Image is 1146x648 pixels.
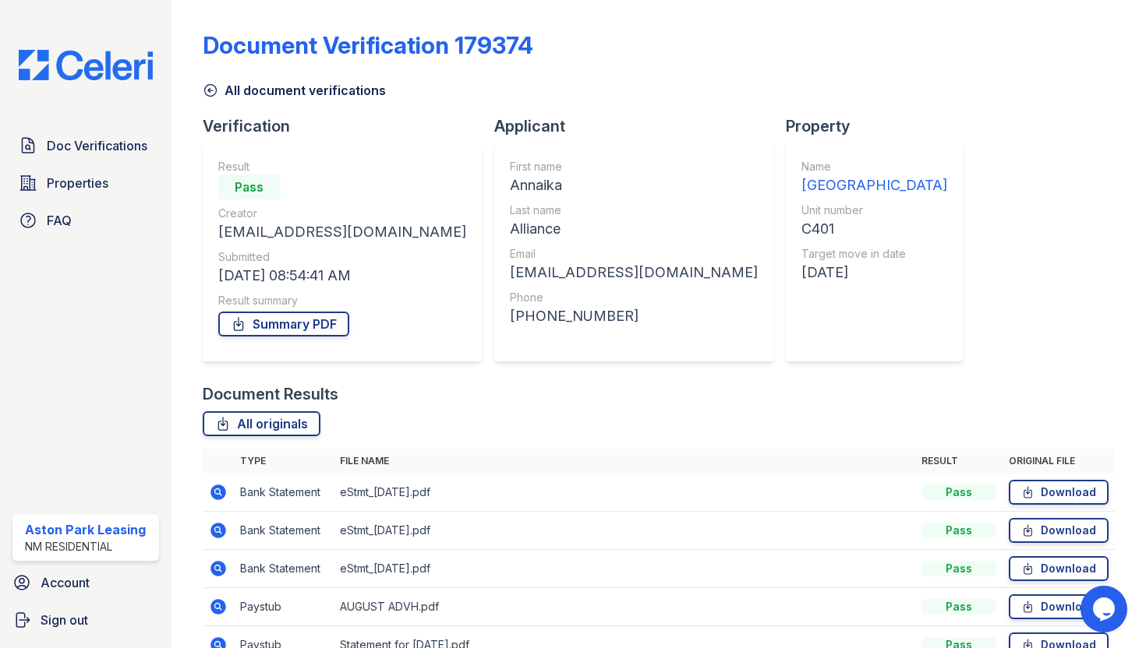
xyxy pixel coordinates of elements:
[786,115,975,137] div: Property
[510,218,758,240] div: Alliance
[1009,480,1109,505] a: Download
[1009,556,1109,581] a: Download
[25,520,146,539] div: Aston Park Leasing
[12,130,159,161] a: Doc Verifications
[1009,594,1109,619] a: Download
[494,115,786,137] div: Applicant
[510,159,758,174] div: First name
[47,174,108,192] span: Properties
[6,50,165,80] img: CE_Logo_Blue-a8612792a0a2168367f1c8372b55b34899dd931a85d93a1a3d3e32e68fde9ad4.png
[218,249,466,265] div: Submitted
[334,474,915,512] td: eStmt_[DATE].pdf
[921,599,996,615] div: Pass
[334,550,915,588] td: eStmt_[DATE].pdf
[234,588,334,626] td: Paystub
[801,262,947,283] div: [DATE]
[41,573,90,592] span: Account
[510,262,758,283] div: [EMAIL_ADDRESS][DOMAIN_NAME]
[921,561,996,576] div: Pass
[510,305,758,327] div: [PHONE_NUMBER]
[6,567,165,598] a: Account
[218,293,466,308] div: Result summary
[6,604,165,636] a: Sign out
[218,159,466,174] div: Result
[921,523,996,538] div: Pass
[1003,449,1115,474] th: Original file
[1081,586,1130,632] iframe: chat widget
[334,449,915,474] th: File name
[801,218,947,240] div: C401
[510,290,758,305] div: Phone
[921,484,996,500] div: Pass
[801,174,947,196] div: [GEOGRAPHIC_DATA]
[915,449,1003,474] th: Result
[218,221,466,243] div: [EMAIL_ADDRESS][DOMAIN_NAME]
[203,383,338,405] div: Document Results
[218,174,281,199] div: Pass
[510,202,758,218] div: Last name
[234,512,334,550] td: Bank Statement
[510,174,758,196] div: Annaika
[41,611,88,629] span: Sign out
[203,115,494,137] div: Verification
[334,512,915,550] td: eStmt_[DATE].pdf
[218,265,466,287] div: [DATE] 08:54:41 AM
[234,449,334,474] th: Type
[334,588,915,626] td: AUGUST ADVH.pdf
[801,159,947,174] div: Name
[47,211,72,230] span: FAQ
[234,550,334,588] td: Bank Statement
[47,136,147,155] span: Doc Verifications
[203,81,386,100] a: All document verifications
[203,31,533,59] div: Document Verification 179374
[12,167,159,199] a: Properties
[801,202,947,218] div: Unit number
[801,246,947,262] div: Target move in date
[510,246,758,262] div: Email
[218,312,349,336] a: Summary PDF
[12,205,159,236] a: FAQ
[218,206,466,221] div: Creator
[234,474,334,512] td: Bank Statement
[25,539,146,555] div: NM Residential
[801,159,947,196] a: Name [GEOGRAPHIC_DATA]
[203,411,320,436] a: All originals
[1009,518,1109,543] a: Download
